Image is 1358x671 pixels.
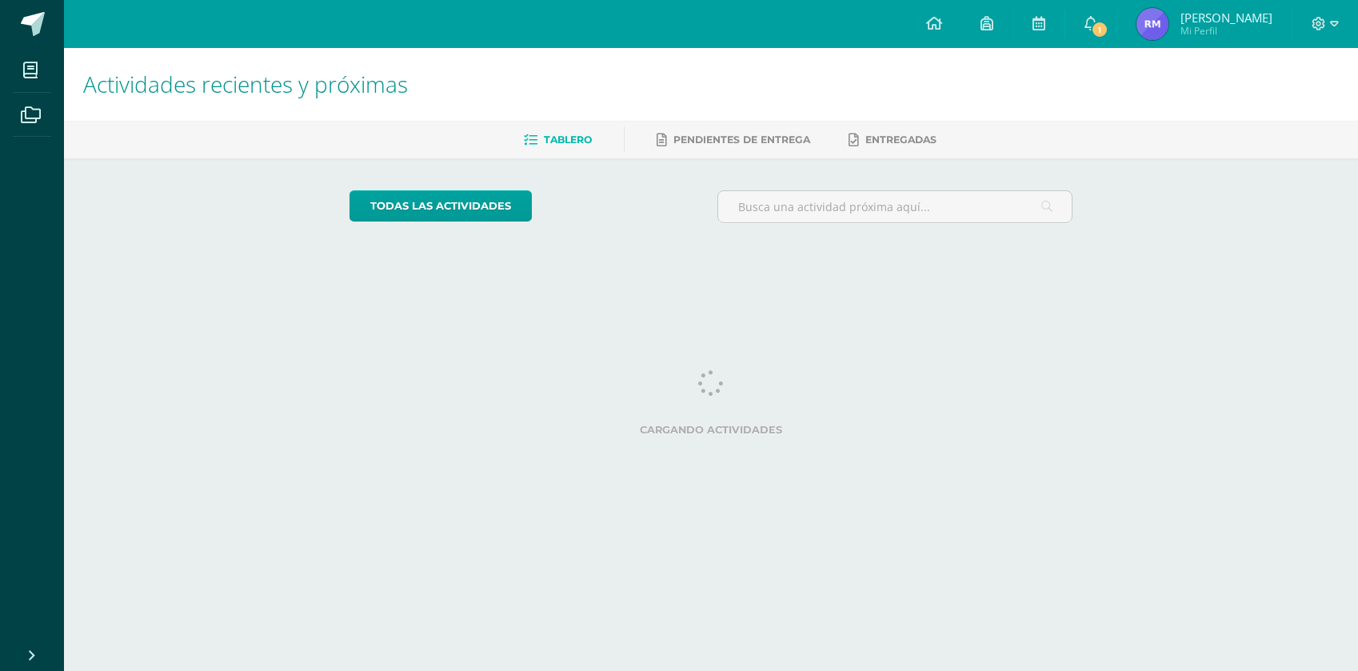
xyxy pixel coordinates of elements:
span: Pendientes de entrega [673,134,810,146]
a: Entregadas [849,127,937,153]
span: Tablero [544,134,592,146]
input: Busca una actividad próxima aquí... [718,191,1072,222]
img: e5228948b5b44bac6346f8a16405ae19.png [1136,8,1168,40]
label: Cargando actividades [349,424,1073,436]
span: [PERSON_NAME] [1180,10,1272,26]
span: Actividades recientes y próximas [83,69,408,99]
span: Entregadas [865,134,937,146]
a: todas las Actividades [349,190,532,222]
span: 1 [1091,21,1108,38]
a: Tablero [524,127,592,153]
a: Pendientes de entrega [657,127,810,153]
span: Mi Perfil [1180,24,1272,38]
